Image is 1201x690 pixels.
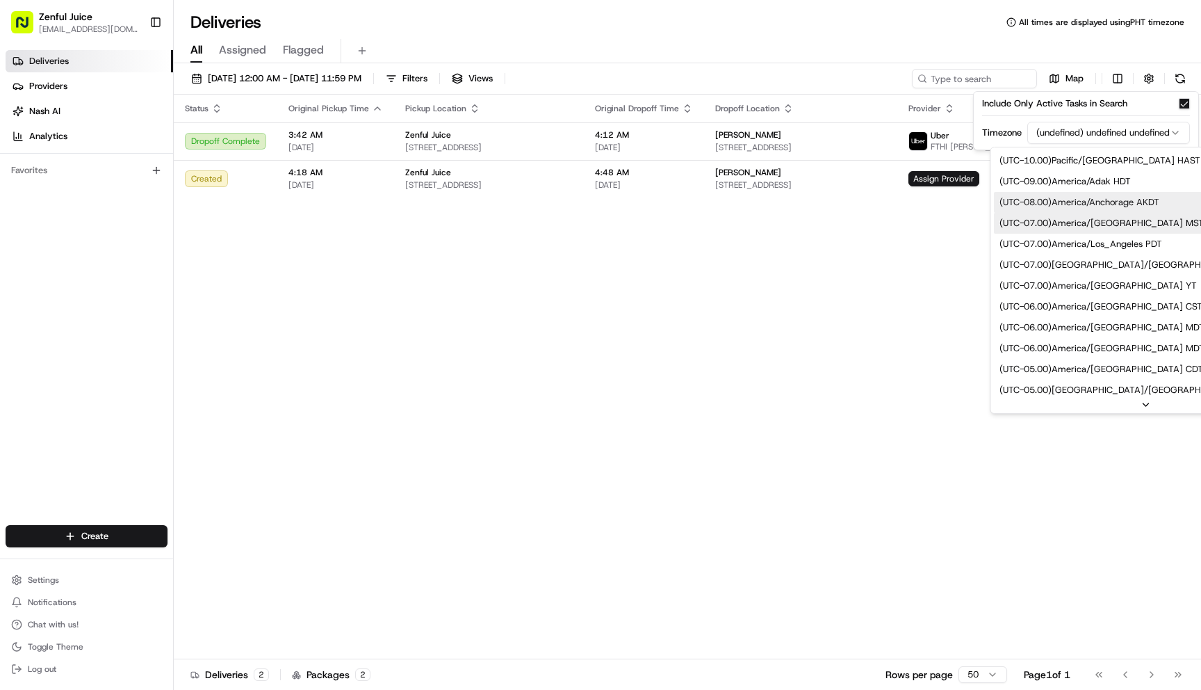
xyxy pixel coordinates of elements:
[98,235,168,246] a: Powered byPylon
[14,203,25,214] div: 📗
[236,137,253,154] button: Start new chat
[14,133,39,158] img: 1736555255976-a54dd68f-1ca7-489b-9aae-adbdc363a1c4
[47,147,176,158] div: We're available if you need us!
[999,280,1197,292] span: ( UTC-07.00 ) America/[GEOGRAPHIC_DATA] YT
[47,133,228,147] div: Start new chat
[14,14,42,42] img: Nash
[999,175,1131,188] span: ( UTC-09.00 ) America/Adak HDT
[117,203,129,214] div: 💻
[36,90,229,104] input: Clear
[138,236,168,246] span: Pylon
[999,154,1200,167] span: ( UTC-10.00 ) Pacific/[GEOGRAPHIC_DATA] HAST
[999,196,1159,209] span: ( UTC-08.00 ) America/Anchorage AKDT
[999,238,1162,250] span: ( UTC-07.00 ) America/Los_Angeles PDT
[14,56,253,78] p: Welcome 👋
[131,202,223,216] span: API Documentation
[112,196,229,221] a: 💻API Documentation
[8,196,112,221] a: 📗Knowledge Base
[28,202,106,216] span: Knowledge Base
